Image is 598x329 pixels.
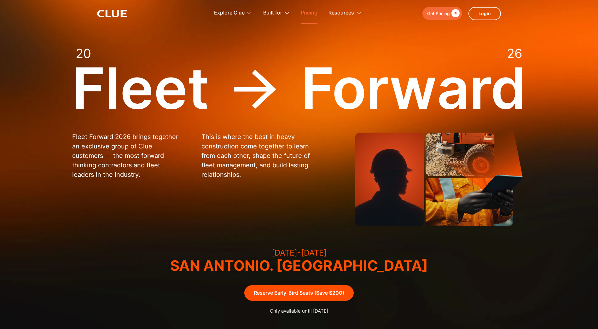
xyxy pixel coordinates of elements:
p: Fleet Forward 2026 brings together an exclusive group of Clue customers — the most forward-thinki... [72,132,183,179]
div: 26 [507,47,522,60]
div: Resources [328,3,354,23]
h3: [DATE]-[DATE] [170,249,428,257]
div: Built for [263,3,290,23]
div: Explore Clue [214,3,252,23]
div: Fleet [72,60,209,117]
div: Resources [328,3,362,23]
a: Pricing [301,3,317,23]
h3: SAN ANTONIO. [GEOGRAPHIC_DATA] [170,258,428,273]
div: 20 [76,47,91,60]
p: This is where the best in heavy construction come together to learn from each other, shape the fu... [201,132,312,179]
div:  [450,9,460,17]
div: Explore Clue [214,3,245,23]
div: Forward [301,60,526,117]
a: Reserve Early-Bird Seats (Save $200) [244,285,354,301]
a: Login [468,7,501,20]
p: Only available until [DATE] [244,307,354,315]
a: Get Pricing [422,7,462,20]
div: Built for [263,3,282,23]
div: Get Pricing [427,9,450,17]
